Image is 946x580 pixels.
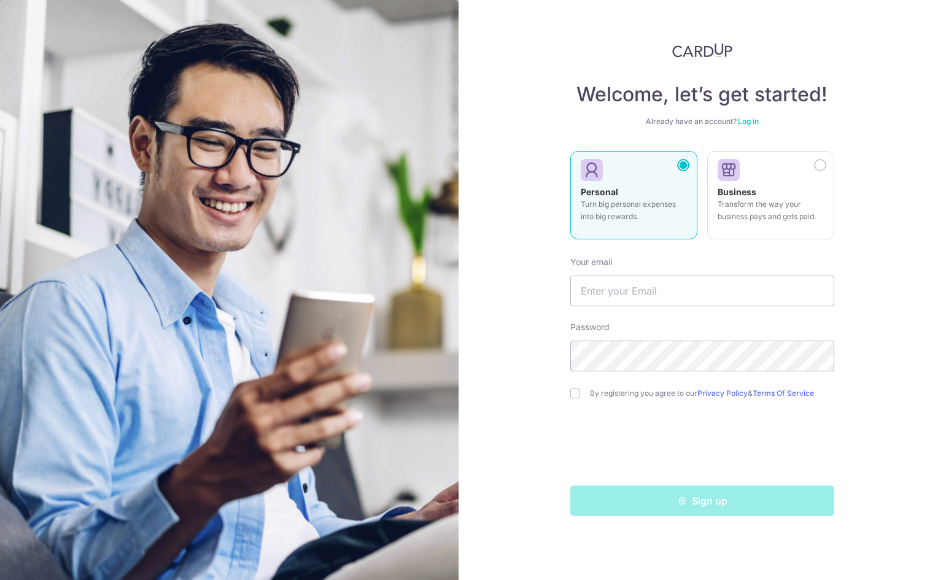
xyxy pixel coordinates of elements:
[609,423,796,471] iframe: reCAPTCHA
[718,187,756,197] strong: Business
[697,389,748,398] a: Privacy Policy
[570,321,610,333] label: Password
[570,276,834,306] input: Enter your Email
[718,198,824,223] p: Transform the way your business pays and gets paid.
[738,117,759,126] a: Log in
[570,117,834,126] div: Already have an account?
[570,151,697,247] a: Personal Turn big personal expenses into big rewards.
[590,389,834,398] label: By registering you agree to our &
[753,389,814,398] a: Terms Of Service
[570,256,612,268] label: Your email
[672,43,732,58] img: CardUp Logo
[570,82,834,107] h4: Welcome, let’s get started!
[581,187,618,197] strong: Personal
[581,198,687,223] p: Turn big personal expenses into big rewards.
[707,151,834,247] a: Business Transform the way your business pays and gets paid.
